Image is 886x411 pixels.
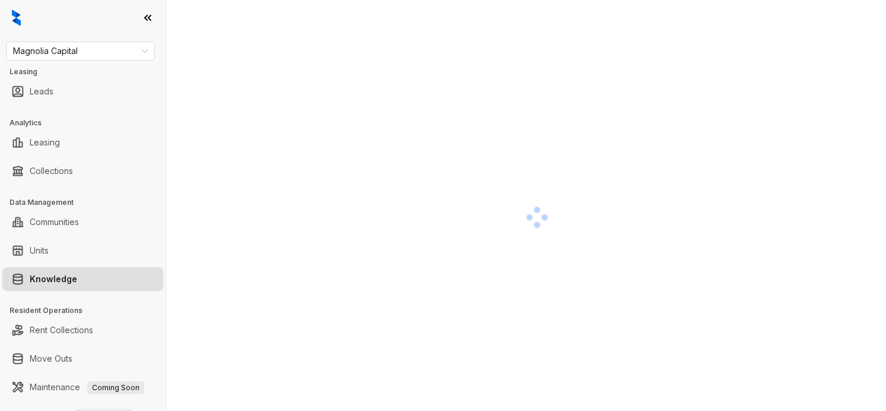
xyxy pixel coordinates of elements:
[30,131,60,154] a: Leasing
[2,159,163,183] li: Collections
[30,210,79,234] a: Communities
[30,239,49,263] a: Units
[30,267,77,291] a: Knowledge
[9,67,166,77] h3: Leasing
[2,131,163,154] li: Leasing
[2,347,163,371] li: Move Outs
[2,318,163,342] li: Rent Collections
[2,239,163,263] li: Units
[2,80,163,103] li: Leads
[30,318,93,342] a: Rent Collections
[30,159,73,183] a: Collections
[2,375,163,399] li: Maintenance
[30,80,53,103] a: Leads
[9,118,166,128] h3: Analytics
[2,210,163,234] li: Communities
[30,347,72,371] a: Move Outs
[87,381,144,394] span: Coming Soon
[9,197,166,208] h3: Data Management
[2,267,163,291] li: Knowledge
[12,10,21,26] img: logo
[9,305,166,316] h3: Resident Operations
[13,42,148,60] span: Magnolia Capital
